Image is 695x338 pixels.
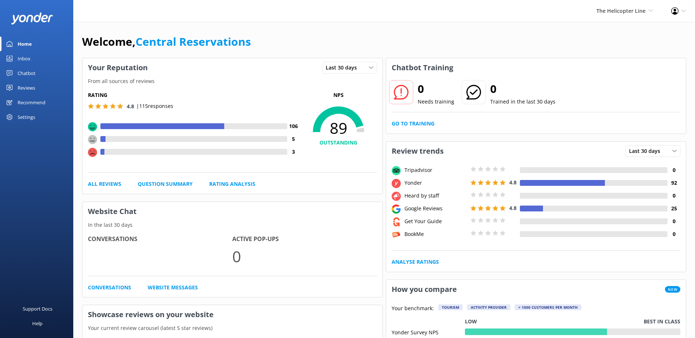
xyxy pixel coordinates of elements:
[82,324,382,332] p: Your current review carousel (latest 5 star reviews)
[403,204,469,213] div: Google Reviews
[668,179,680,187] h4: 92
[88,91,300,99] h5: Rating
[490,98,555,106] p: Trained in the last 30 days
[82,305,382,324] h3: Showcase reviews on your website
[490,80,555,98] h2: 0
[668,166,680,174] h4: 0
[300,91,377,99] p: NPS
[403,217,469,225] div: Get Your Guide
[467,304,510,310] div: Activity Provider
[509,179,517,186] span: 4.8
[18,95,45,110] div: Recommend
[326,64,361,72] span: Last 30 days
[418,80,454,98] h2: 0
[232,234,377,244] h4: Active Pop-ups
[127,103,134,110] span: 4.8
[403,166,469,174] div: Tripadvisor
[23,301,52,316] div: Support Docs
[392,328,465,335] div: Yonder Survey NPS
[300,139,377,147] h4: OUTSTANDING
[386,280,462,299] h3: How you compare
[32,316,42,331] div: Help
[11,12,53,25] img: yonder-white-logo.png
[509,204,517,211] span: 4.8
[136,34,251,49] a: Central Reservations
[386,142,449,161] h3: Review trends
[148,283,198,292] a: Website Messages
[403,179,469,187] div: Yonder
[629,147,665,155] span: Last 30 days
[300,119,377,137] span: 89
[668,204,680,213] h4: 25
[403,192,469,200] div: Heard by staff
[515,304,581,310] div: > 1000 customers per month
[18,66,36,80] div: Chatbot
[138,180,193,188] a: Question Summary
[665,286,680,293] span: New
[287,122,300,130] h4: 106
[668,192,680,200] h4: 0
[392,120,435,128] a: Go to Training
[18,80,35,95] div: Reviews
[287,148,300,156] h4: 3
[88,234,232,244] h4: Conversations
[209,180,255,188] a: Rating Analysis
[82,221,382,229] p: In the last 30 days
[88,283,131,292] a: Conversations
[392,304,434,313] p: Your benchmark:
[82,33,251,50] h1: Welcome,
[18,51,30,66] div: Inbox
[668,230,680,238] h4: 0
[438,304,463,310] div: Tourism
[82,77,382,85] p: From all sources of reviews
[287,135,300,143] h4: 5
[88,180,121,188] a: All Reviews
[386,58,459,77] h3: Chatbot Training
[418,98,454,106] p: Needs training
[668,217,680,225] h4: 0
[392,258,439,266] a: Analyse Ratings
[644,318,680,326] p: Best in class
[232,244,377,268] p: 0
[82,202,382,221] h3: Website Chat
[82,58,153,77] h3: Your Reputation
[18,37,32,51] div: Home
[465,318,477,326] p: Low
[596,7,646,14] span: The Helicopter Line
[403,230,469,238] div: BookMe
[18,110,35,124] div: Settings
[136,102,173,110] p: | 115 responses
